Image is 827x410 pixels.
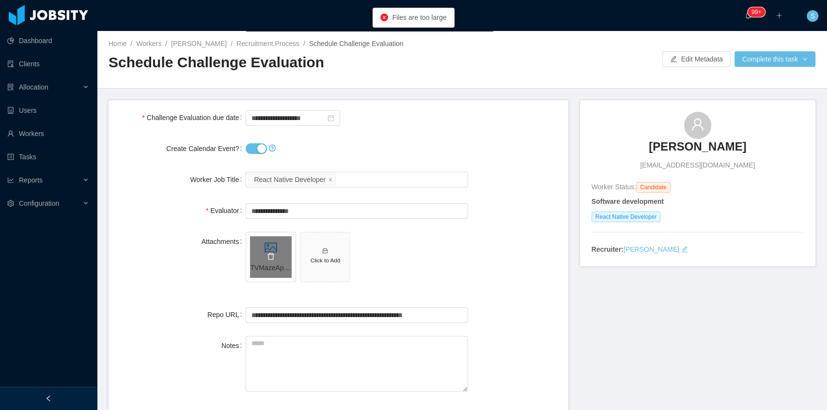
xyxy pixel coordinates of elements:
span: / [130,40,132,47]
a: Recruitment Process [236,40,299,47]
label: Notes [221,342,246,349]
h3: [PERSON_NAME] [649,139,746,154]
label: Attachments [202,238,246,245]
i: icon: close [328,177,333,182]
label: Create Calendar Event? [166,145,246,152]
h5: Click to Add [304,256,346,264]
span: S [810,10,814,22]
a: [PERSON_NAME] [624,245,679,253]
a: [PERSON_NAME] [649,139,746,160]
input: Worker Job Title [338,174,343,185]
span: / [165,40,167,47]
i: icon: bell [745,12,751,19]
h2: Schedule Challenge Evaluation [109,53,462,73]
a: Home [109,40,126,47]
span: Files are too large [392,14,446,21]
a: Workers [136,40,161,47]
i: icon: calendar [328,115,334,121]
i: icon: solution [7,84,14,91]
span: Configuration [19,199,59,207]
textarea: Notes [246,336,468,392]
button: icon: editEdit Metadata [662,51,730,67]
strong: Recruiter: [592,245,624,253]
span: Reports [19,176,43,184]
li: React Native Developer [249,174,336,185]
a: icon: profileTasks [7,147,89,167]
i: icon: user [691,118,704,131]
span: icon: inboxClick to Add [300,232,350,282]
button: Create Calendar Event? [246,143,267,154]
label: Repo URL [207,311,246,319]
i: icon: delete [267,252,275,260]
div: React Native Developer [254,174,326,185]
span: Worker Status: [592,183,636,191]
a: icon: auditClients [7,54,89,74]
i: icon: plus [776,12,782,19]
span: / [303,40,305,47]
i: icon: close-circle [380,14,388,21]
button: Complete this taskicon: down [734,51,815,67]
span: Allocation [19,83,48,91]
span: [EMAIL_ADDRESS][DOMAIN_NAME] [640,160,755,170]
span: Candidate [636,182,671,193]
i: icon: question-circle [269,145,276,152]
a: [PERSON_NAME] [171,40,227,47]
i: icon: edit [681,246,688,253]
sup: 1213 [748,7,765,17]
i: icon: setting [7,200,14,207]
span: / [231,40,233,47]
a: icon: userWorkers [7,124,89,143]
a: icon: pie-chartDashboard [7,31,89,50]
label: Worker Job Title [190,176,246,183]
i: icon: line-chart [7,177,14,183]
a: icon: robotUsers [7,101,89,120]
label: Challenge Evaluation due date [142,114,246,121]
label: Evaluator [206,207,246,214]
span: Schedule Challenge Evaluation [309,40,404,47]
strong: Software development [592,197,664,205]
input: Repo URL [246,307,468,323]
span: React Native Developer [592,212,661,222]
i: icon: inbox [322,247,328,254]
